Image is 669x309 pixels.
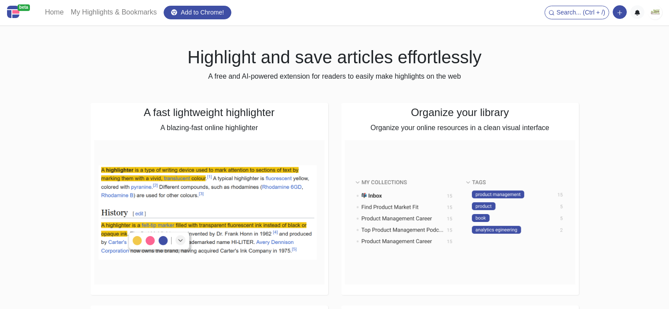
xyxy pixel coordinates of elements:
a: Add to Chrome! [164,6,231,19]
h4: A fast lightweight highlighter [94,106,325,119]
p: A blazing-fast online highlighter [94,123,325,133]
img: Centroly [7,6,19,18]
span: beta [18,4,30,11]
span: Search... (Ctrl + /) [556,9,605,16]
p: A free and AI-powered extension for readers to easily make highlights on the web [91,71,579,82]
img: A fast lightweight highlighter [94,140,325,284]
button: Search... (Ctrl + /) [545,6,609,19]
h1: Highlight and save articles effortlessly [91,47,579,68]
a: Home [41,4,67,21]
a: beta [7,4,34,22]
img: totaste [648,5,662,19]
img: Organize your library [345,140,575,284]
p: Organize your online resources in a clean visual interface [345,123,575,133]
a: My Highlights & Bookmarks [67,4,161,21]
h4: Organize your library [345,106,575,119]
